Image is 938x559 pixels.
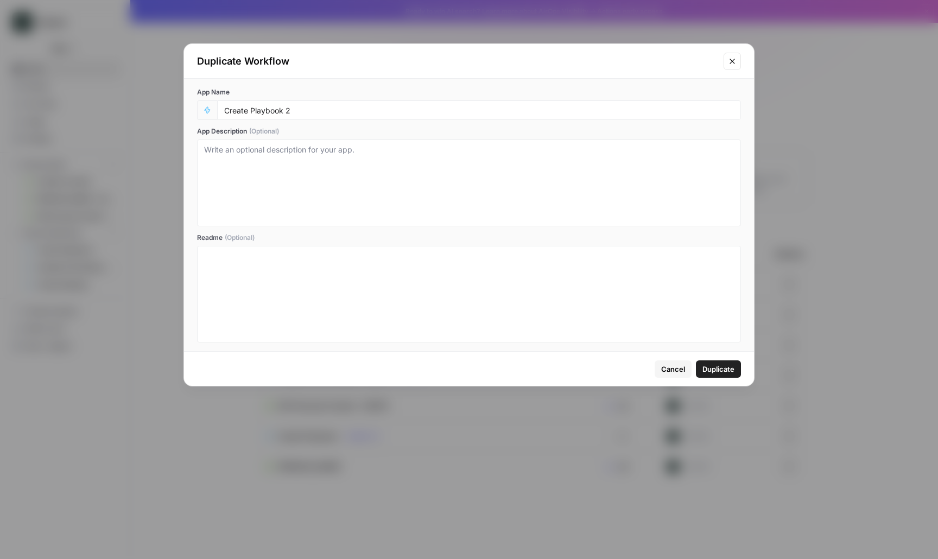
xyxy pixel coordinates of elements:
span: Duplicate [702,364,734,374]
div: Duplicate Workflow [197,54,717,69]
button: Duplicate [696,360,741,378]
label: App Description [197,126,741,136]
label: Readme [197,233,741,243]
span: (Optional) [249,126,279,136]
span: (Optional) [225,233,255,243]
button: Close modal [724,53,741,70]
label: App Name [197,87,741,97]
input: Untitled [224,105,734,115]
button: Cancel [655,360,692,378]
span: Cancel [661,364,685,374]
